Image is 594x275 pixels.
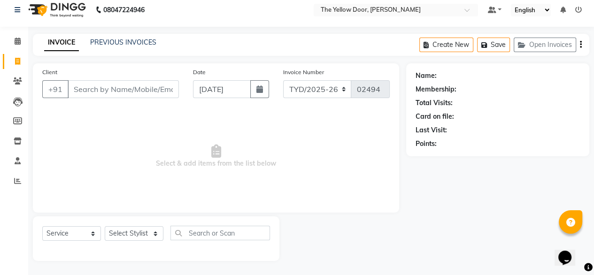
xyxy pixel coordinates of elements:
label: Date [193,68,206,76]
input: Search or Scan [170,226,270,240]
a: PREVIOUS INVOICES [90,38,156,46]
button: +91 [42,80,69,98]
div: Name: [416,71,437,81]
div: Card on file: [416,112,454,122]
button: Create New [419,38,473,52]
button: Save [477,38,510,52]
div: Points: [416,139,437,149]
label: Client [42,68,57,76]
div: Total Visits: [416,98,453,108]
iframe: chat widget [555,237,585,266]
input: Search by Name/Mobile/Email/Code [68,80,179,98]
a: INVOICE [44,34,79,51]
div: Last Visit: [416,125,447,135]
div: Membership: [416,84,456,94]
span: Select & add items from the list below [42,109,390,203]
label: Invoice Number [283,68,324,76]
button: Open Invoices [514,38,576,52]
